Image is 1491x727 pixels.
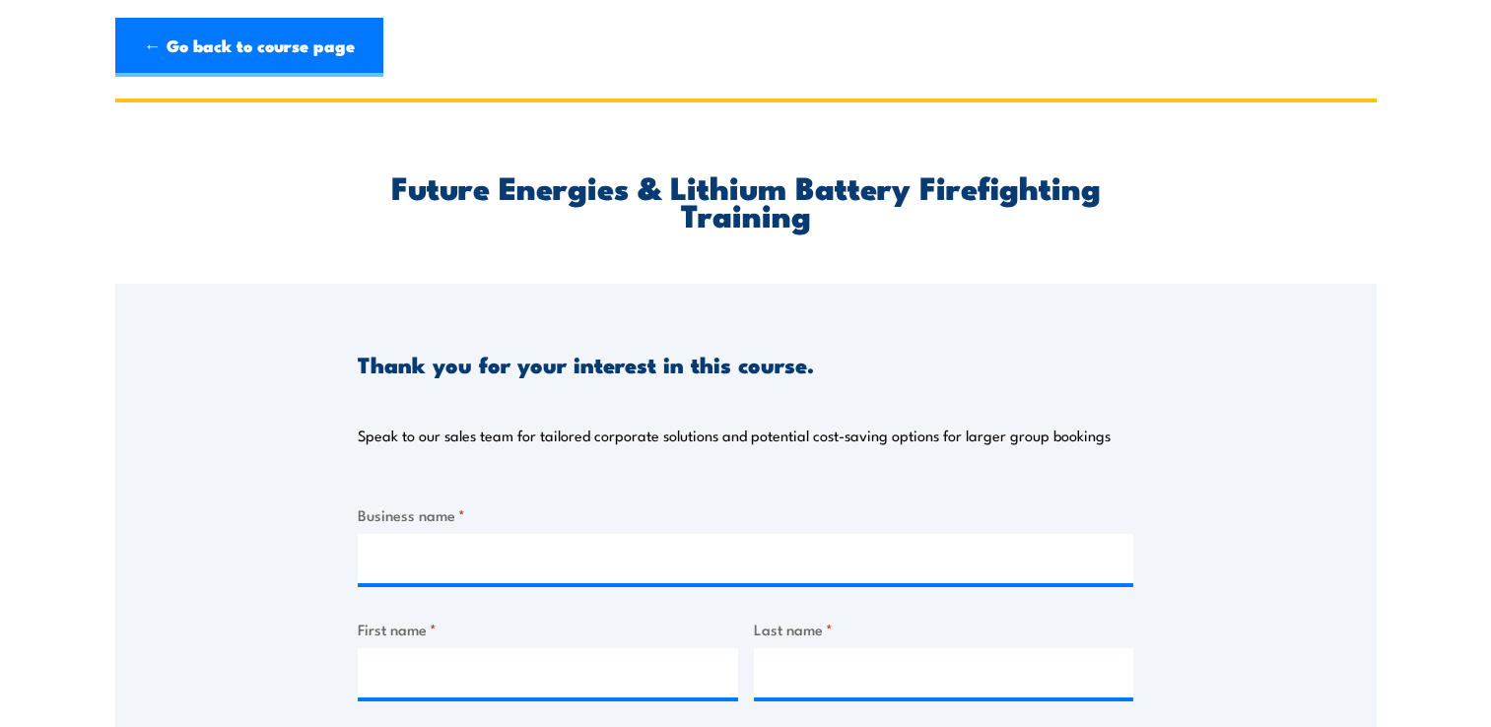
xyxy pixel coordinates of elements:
label: First name [358,618,738,640]
p: Speak to our sales team for tailored corporate solutions and potential cost-saving options for la... [358,426,1111,445]
label: Last name [754,618,1134,640]
h3: Thank you for your interest in this course. [358,353,814,375]
h2: Future Energies & Lithium Battery Firefighting Training [358,172,1133,228]
label: Business name [358,503,1133,526]
a: ← Go back to course page [115,18,383,77]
